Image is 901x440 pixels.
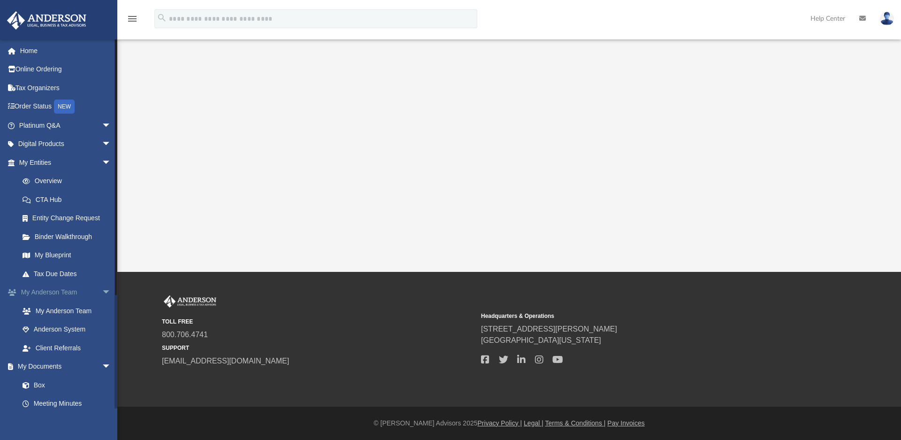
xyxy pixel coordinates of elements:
a: CTA Hub [13,190,125,209]
a: Digital Productsarrow_drop_down [7,135,125,154]
span: arrow_drop_down [102,153,121,172]
span: arrow_drop_down [102,283,121,302]
div: NEW [54,100,75,114]
a: [STREET_ADDRESS][PERSON_NAME] [481,325,617,333]
div: © [PERSON_NAME] Advisors 2025 [117,418,901,428]
a: My Documentsarrow_drop_down [7,357,121,376]
a: My Entitiesarrow_drop_down [7,153,125,172]
a: Terms & Conditions | [545,419,606,427]
a: menu [127,18,138,24]
a: Platinum Q&Aarrow_drop_down [7,116,125,135]
a: Pay Invoices [607,419,644,427]
small: Headquarters & Operations [481,312,794,320]
img: Anderson Advisors Platinum Portal [4,11,89,30]
a: My Anderson Teamarrow_drop_down [7,283,125,302]
a: Home [7,41,125,60]
a: Meeting Minutes [13,394,121,413]
a: Box [13,376,116,394]
a: Tax Organizers [7,78,125,97]
a: Online Ordering [7,60,125,79]
a: [EMAIL_ADDRESS][DOMAIN_NAME] [162,357,289,365]
small: TOLL FREE [162,317,474,326]
a: Privacy Policy | [478,419,522,427]
a: My Blueprint [13,246,121,265]
a: Anderson System [13,320,125,339]
span: arrow_drop_down [102,357,121,377]
small: SUPPORT [162,344,474,352]
a: Binder Walkthrough [13,227,125,246]
a: [GEOGRAPHIC_DATA][US_STATE] [481,336,601,344]
a: Legal | [524,419,543,427]
i: menu [127,13,138,24]
span: arrow_drop_down [102,135,121,154]
img: Anderson Advisors Platinum Portal [162,295,218,308]
a: Overview [13,172,125,191]
i: search [157,13,167,23]
a: Order StatusNEW [7,97,125,116]
a: 800.706.4741 [162,331,208,339]
a: Entity Change Request [13,209,125,228]
img: User Pic [880,12,894,25]
a: Tax Due Dates [13,264,125,283]
span: arrow_drop_down [102,116,121,135]
a: Client Referrals [13,339,125,357]
a: My Anderson Team [13,301,121,320]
